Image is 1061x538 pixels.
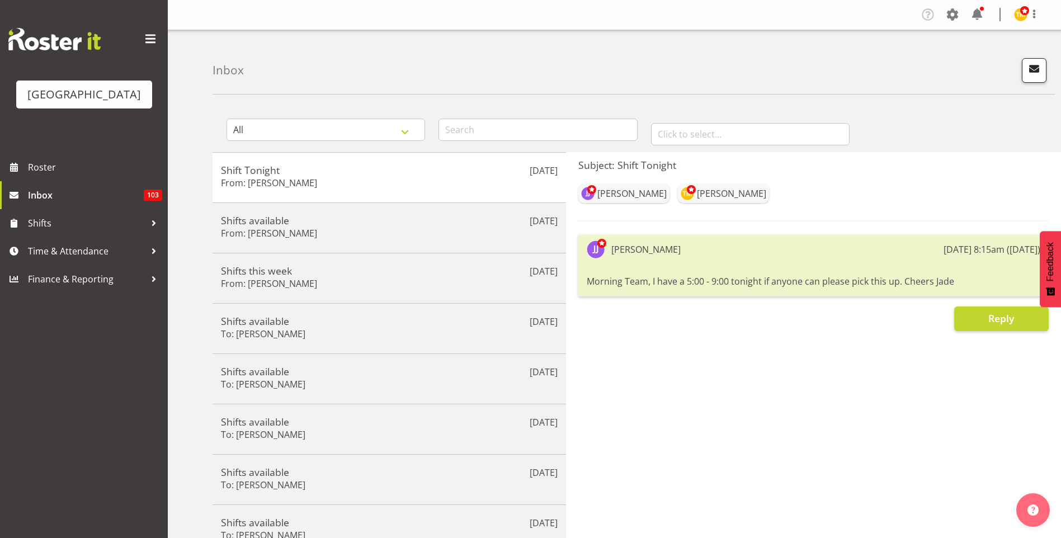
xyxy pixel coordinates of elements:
[8,28,101,50] img: Rosterit website logo
[221,365,558,377] h5: Shifts available
[587,240,605,258] img: jade-johnson1105.jpg
[221,429,305,440] h6: To: [PERSON_NAME]
[28,215,145,232] span: Shifts
[221,516,558,528] h5: Shifts available
[27,86,141,103] div: [GEOGRAPHIC_DATA]
[530,214,558,228] p: [DATE]
[28,271,145,287] span: Finance & Reporting
[697,187,766,200] div: [PERSON_NAME]
[221,379,305,390] h6: To: [PERSON_NAME]
[144,190,162,201] span: 103
[28,187,144,204] span: Inbox
[221,278,317,289] h6: From: [PERSON_NAME]
[438,119,637,141] input: Search
[988,312,1014,325] span: Reply
[530,265,558,278] p: [DATE]
[221,265,558,277] h5: Shifts this week
[530,466,558,479] p: [DATE]
[530,164,558,177] p: [DATE]
[221,214,558,226] h5: Shifts available
[530,315,558,328] p: [DATE]
[1045,242,1055,281] span: Feedback
[597,187,667,200] div: [PERSON_NAME]
[1040,231,1061,307] button: Feedback - Show survey
[530,365,558,379] p: [DATE]
[944,243,1040,256] div: [DATE] 8:15am ([DATE])
[221,315,558,327] h5: Shifts available
[651,123,850,145] input: Click to select...
[221,466,558,478] h5: Shifts available
[578,159,1049,171] h5: Subject: Shift Tonight
[221,416,558,428] h5: Shifts available
[1014,8,1027,21] img: thomas-meulenbroek4912.jpg
[221,479,305,490] h6: To: [PERSON_NAME]
[28,243,145,259] span: Time & Attendance
[611,243,681,256] div: [PERSON_NAME]
[530,416,558,429] p: [DATE]
[954,306,1049,331] button: Reply
[681,187,694,200] img: thomas-meulenbroek4912.jpg
[530,516,558,530] p: [DATE]
[221,228,317,239] h6: From: [PERSON_NAME]
[581,187,595,200] img: jade-johnson1105.jpg
[221,177,317,188] h6: From: [PERSON_NAME]
[28,159,162,176] span: Roster
[221,328,305,339] h6: To: [PERSON_NAME]
[213,64,244,77] h4: Inbox
[587,272,1040,291] div: Morning Team, I have a 5:00 - 9:00 tonight if anyone can please pick this up. Cheers Jade
[1027,504,1039,516] img: help-xxl-2.png
[221,164,558,176] h5: Shift Tonight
